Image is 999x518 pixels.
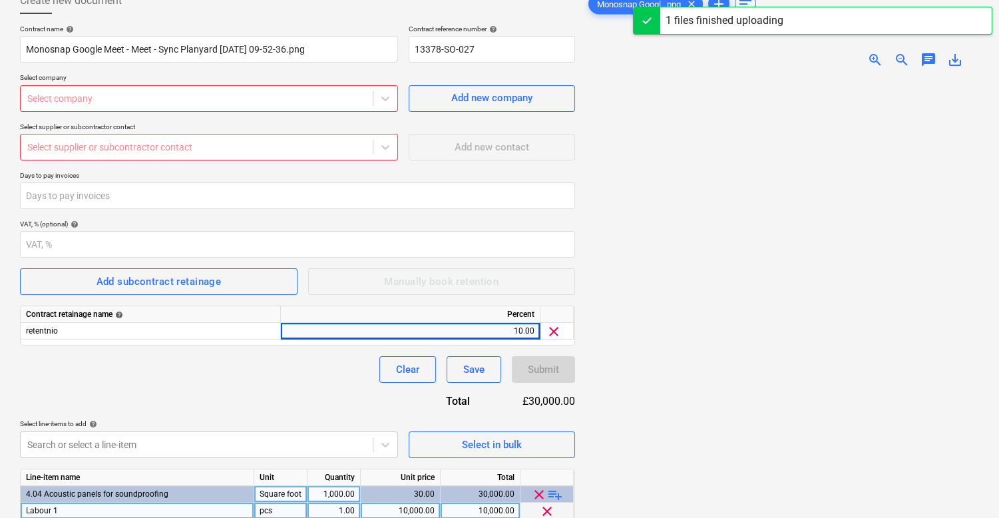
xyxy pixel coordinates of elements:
[21,323,281,340] div: retentnio
[867,52,883,68] span: zoom_in
[487,25,497,33] span: help
[97,273,222,290] div: Add subcontract retainage
[20,123,398,134] p: Select supplier or subcontractor contact
[112,311,123,319] span: help
[409,431,575,458] button: Select in bulk
[254,486,307,503] div: Square foot
[286,323,534,340] div: 10.00
[20,171,575,182] p: Days to pay invoices
[87,420,97,428] span: help
[20,182,575,209] input: Days to pay invoices
[666,13,783,29] div: 1 files finished uploading
[451,89,532,107] div: Add new company
[20,268,298,295] button: Add subcontract retainage
[409,36,575,63] input: Reference number
[20,73,398,85] p: Select company
[20,220,575,228] div: VAT, % (optional)
[396,361,419,378] div: Clear
[462,436,522,453] div: Select in bulk
[531,487,547,503] span: clear
[447,356,501,383] button: Save
[441,469,520,486] div: Total
[409,85,575,112] button: Add new company
[446,486,514,503] div: 30,000.00
[379,356,436,383] button: Clear
[20,419,398,428] div: Select line-items to add
[463,361,485,378] div: Save
[20,36,398,63] input: Document name
[281,306,540,323] div: Percent
[307,469,361,486] div: Quantity
[894,52,910,68] span: zoom_out
[26,489,168,499] span: 4.04 Acoustic panels for soundproofing
[63,25,74,33] span: help
[26,306,275,323] div: Contract retainage name
[491,393,575,409] div: £30,000.00
[254,469,307,486] div: Unit
[361,469,441,486] div: Unit price
[402,393,491,409] div: Total
[932,454,999,518] iframe: Chat Widget
[26,506,58,515] span: Labour 1
[20,25,398,33] div: Contract name
[409,25,575,33] div: Contract reference number
[68,220,79,228] span: help
[313,486,355,503] div: 1,000.00
[20,231,575,258] input: VAT, %
[547,487,563,503] span: playlist_add
[546,324,562,340] span: clear
[920,52,936,68] span: chat
[21,469,254,486] div: Line-item name
[366,486,435,503] div: 30.00
[947,52,963,68] span: save_alt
